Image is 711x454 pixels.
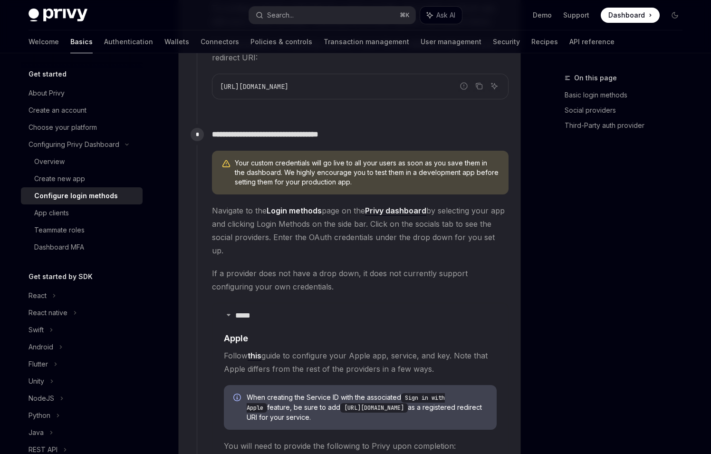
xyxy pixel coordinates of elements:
span: Follow guide to configure your Apple app, service, and key. Note that Apple differs from the rest... [224,349,497,376]
span: If a provider does not have a drop down, it does not currently support configuring your own crede... [212,267,509,293]
div: Teammate roles [34,224,85,236]
a: Choose your platform [21,119,143,136]
a: App clients [21,204,143,222]
a: Create an account [21,102,143,119]
div: Dashboard MFA [34,241,84,253]
a: Dashboard MFA [21,239,143,256]
a: Create new app [21,170,143,187]
div: NodeJS [29,393,54,404]
h5: Get started [29,68,67,80]
span: Your custom credentials will go live to all your users as soon as you save them in the dashboard.... [235,158,499,187]
svg: Info [233,394,243,403]
div: Create new app [34,173,85,184]
code: [URL][DOMAIN_NAME] [340,403,408,413]
a: Connectors [201,30,239,53]
a: Social providers [565,103,690,118]
div: Java [29,427,44,438]
a: User management [421,30,481,53]
a: Transaction management [324,30,409,53]
a: Authentication [104,30,153,53]
div: Create an account [29,105,86,116]
button: Search...⌘K [249,7,415,24]
div: Android [29,341,53,353]
div: App clients [34,207,69,219]
a: Dashboard [601,8,660,23]
button: Ask AI [420,7,462,24]
h5: Get started by SDK [29,271,93,282]
a: Policies & controls [250,30,312,53]
div: Overview [34,156,65,167]
a: Security [493,30,520,53]
a: Demo [533,10,552,20]
span: On this page [574,72,617,84]
a: Privy dashboard [365,206,426,216]
a: API reference [569,30,615,53]
a: Overview [21,153,143,170]
div: Search... [267,10,294,21]
svg: Warning [221,159,231,169]
a: this [248,351,261,361]
a: Welcome [29,30,59,53]
div: About Privy [29,87,65,99]
span: Navigate to the page on the by selecting your app and clicking Login Methods on the side bar. Cli... [212,204,509,257]
a: Third-Party auth provider [565,118,690,133]
span: Dashboard [608,10,645,20]
span: ⌘ K [400,11,410,19]
span: When creating the Service ID with the associated feature, be sure to add as a registered redirect... [247,393,487,422]
div: Unity [29,376,44,387]
div: React [29,290,47,301]
div: Configuring Privy Dashboard [29,139,119,150]
div: Configure login methods [34,190,118,202]
div: Flutter [29,358,48,370]
button: Ask AI [488,80,500,92]
div: Choose your platform [29,122,97,133]
button: Copy the contents from the code block [473,80,485,92]
span: Ask AI [436,10,455,20]
strong: Login methods [267,206,322,215]
a: Recipes [531,30,558,53]
button: Toggle dark mode [667,8,682,23]
span: Apple [224,332,248,345]
div: React native [29,307,67,319]
a: Teammate roles [21,222,143,239]
a: Wallets [164,30,189,53]
div: Python [29,410,50,421]
a: Basics [70,30,93,53]
span: You will need to provide the following to Privy upon completion: [224,439,497,453]
span: [URL][DOMAIN_NAME] [220,82,288,91]
button: Report incorrect code [458,80,470,92]
img: dark logo [29,9,87,22]
a: Support [563,10,589,20]
a: Basic login methods [565,87,690,103]
div: Swift [29,324,44,336]
code: Sign in with Apple [247,393,445,413]
a: Configure login methods [21,187,143,204]
a: About Privy [21,85,143,102]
